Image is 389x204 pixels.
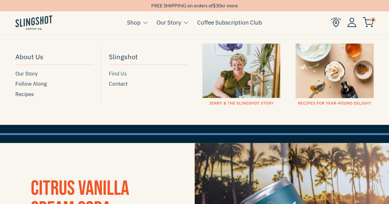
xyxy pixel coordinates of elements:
[331,17,341,27] img: Find Us
[109,50,187,65] a: Slingshot
[15,80,93,88] a: Follow Along
[127,18,141,27] a: Shop
[347,17,356,27] img: Account
[109,70,187,78] a: Find Us
[109,80,187,88] a: Contact
[15,80,47,88] span: Follow Along
[157,18,181,27] a: Our Story
[15,70,93,78] a: Our Story
[363,17,374,27] img: cart
[15,51,43,62] span: About Us
[109,80,128,88] span: Contact
[216,2,221,8] span: 30
[15,50,93,65] a: About Us
[197,18,262,27] a: Coffee Subscription Club
[213,2,216,8] span: $
[15,70,38,78] span: Our Story
[109,51,138,62] span: Slingshot
[15,90,34,98] span: Recipes
[109,70,127,78] span: Find Us
[370,17,376,23] span: 0
[15,90,93,98] a: Recipes
[363,19,374,26] a: 0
